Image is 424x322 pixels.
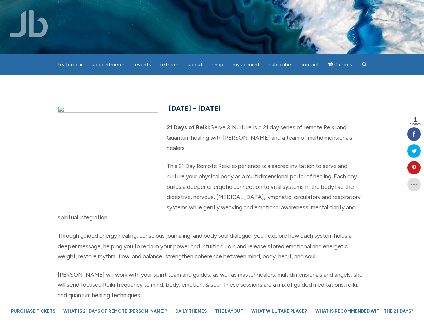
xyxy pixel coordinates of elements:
span: About [189,62,203,68]
a: featured in [54,58,88,71]
span: [DATE] – [DATE] [169,104,221,112]
img: Jamie Butler. The Everyday Medium [10,10,48,37]
a: The Layout [211,305,247,317]
a: What is recommended with the 21 Days? [312,305,417,317]
a: My Account [229,58,264,71]
i: Cart [328,62,335,68]
span: Events [135,62,151,68]
span: featured in [58,62,84,68]
a: What is 21 Days of Remote [PERSON_NAME]? [60,305,171,317]
span: Shares [410,123,421,126]
span: 0 items [334,62,352,67]
a: About [185,58,207,71]
a: Contact [296,58,323,71]
p: Through guided energy healing, conscious journaling, and body soul dialogue, you’ll explore how e... [58,231,367,262]
a: Cart0 items [324,58,357,71]
span: Subscribe [269,62,291,68]
a: Shop [208,58,227,71]
span: Retreats [160,62,180,68]
p: [PERSON_NAME] will work with your spirit team and guides, as well as master healers, multidimensi... [58,270,367,301]
a: Daily Themes [172,305,210,317]
a: Subscribe [265,58,295,71]
span: Contact [300,62,319,68]
a: Events [131,58,155,71]
span: My Account [233,62,260,68]
a: What will take place? [248,305,311,317]
p: This 21 Day Remote Reiki experience is a sacred invitation to serve and nurture your physical bod... [58,161,367,223]
a: Appointments [89,58,130,71]
a: Retreats [156,58,184,71]
span: Appointments [93,62,126,68]
p: Serve & Nurture is a 21 day series of remote Reiki and Quantum healing with [PERSON_NAME] and a t... [58,122,367,153]
a: Purchase Tickets [8,305,59,317]
span: Shop [212,62,223,68]
strong: 21 Days of Reiki: [167,124,210,131]
span: 1 [410,117,421,123]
